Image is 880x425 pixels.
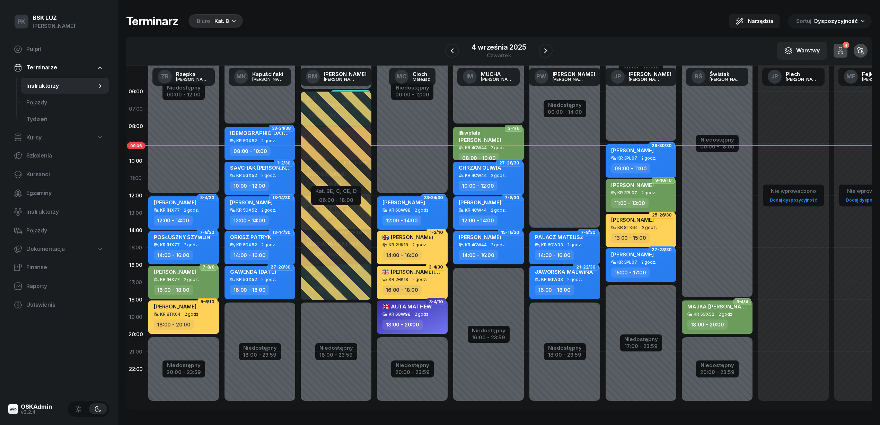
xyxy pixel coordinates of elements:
span: Instruktorzy [26,82,97,91]
div: KR 6GW03 [541,277,563,282]
div: 22:00 [126,360,146,378]
span: 27-28/30 [652,249,672,250]
div: KR 2HK18 [389,243,408,247]
div: Kapuściński [252,71,285,77]
span: [PERSON_NAME] [459,137,501,143]
div: Niedostępny [472,328,505,333]
a: Kursanci [8,166,109,183]
div: KR 5GX52 [236,173,257,178]
div: 06:00 - 18:00 [315,196,357,203]
span: 2 godz. [261,138,276,143]
span: 2 godz. [491,243,506,247]
div: KR 5GX52 [236,243,257,247]
div: 19:00 [126,308,146,326]
div: 15:00 [126,239,146,256]
div: 07:00 [126,100,146,118]
div: 20:00 [126,326,146,343]
a: Tydzień [21,111,109,128]
h1: Terminarz [126,15,178,27]
div: 17:00 [126,274,146,291]
a: Dokumentacja [8,241,109,257]
div: Nie wprowadzono [767,187,820,196]
span: 2 godz. [184,208,199,213]
a: RŚŚwistak[PERSON_NAME] [686,68,748,86]
span: 7-8/30 [505,197,519,198]
div: 14:00 [126,222,146,239]
div: [PERSON_NAME] [786,77,819,82]
span: 2 godz. [185,312,200,317]
span: 21-22/30 [576,266,596,268]
span: Instruktorzy [26,207,104,216]
span: [PERSON_NAME] [230,199,273,206]
div: KR 1HX77 [160,243,180,247]
div: 12:00 - 14:00 [230,215,269,226]
a: MCCiochMateusz [389,68,435,86]
div: 20:00 - 23:59 [167,368,201,375]
div: KR 4CW44 [465,173,487,178]
div: [PERSON_NAME] [629,77,662,82]
span: 2 godz. [641,190,656,195]
span: 1-2/30 [277,162,291,164]
div: Niedostępny [624,337,658,342]
div: KR 5GX52 [236,277,257,282]
span: CHRZAN OLIWIA [459,164,501,171]
span: [PERSON_NAME][DEMOGRAPHIC_DATA] [382,269,493,275]
span: 2 godz. [491,173,506,178]
span: 27-28/30 [499,162,519,164]
span: [PERSON_NAME] [611,251,654,258]
span: GAWENDA [DATE] [230,269,276,275]
span: RM [308,74,317,79]
span: Raporty [26,282,104,291]
div: Cioch [413,71,430,77]
a: Egzaminy [8,185,109,202]
div: KR 6GW03 [541,243,563,247]
div: [PERSON_NAME] [629,71,671,77]
div: 11:00 - 13:00 [611,198,649,208]
div: 12:00 - 14:00 [154,215,193,226]
a: Instruktorzy [21,78,109,94]
div: KR 8TK64 [617,225,638,230]
div: KR 4CW44 [465,208,487,212]
div: 13:00 - 15:00 [611,233,650,243]
span: [PERSON_NAME] [382,234,433,240]
span: [DEMOGRAPHIC_DATA][PERSON_NAME] [230,130,332,136]
div: 12:00 - 14:00 [459,215,498,226]
a: Dodaj dyspozycyjność [767,196,820,204]
span: JP [614,74,621,79]
div: 4 [843,42,849,49]
div: KR 4CW44 [465,145,487,150]
span: Kursy [26,133,42,142]
div: 18:00 - 23:59 [548,350,582,358]
span: MK [236,74,246,79]
span: 2 godz. [261,208,276,213]
div: 13:00 [126,204,146,222]
button: Niedostępny17:00 - 23:59 [624,335,658,350]
div: 00:00 - 12:00 [395,90,429,97]
a: Terminarze [8,60,109,76]
div: 16:00 [126,256,146,274]
img: logo-xs@2x.png [8,404,18,414]
span: 2 godz. [184,277,199,282]
div: 18:00 - 23:59 [243,350,277,358]
div: wpłata [459,130,501,136]
div: 18:00 - 20:00 [382,320,423,330]
span: IM [466,74,474,79]
div: 06:00 [126,83,146,100]
span: 2 godz. [412,277,427,282]
div: KR 8TK64 [160,312,181,316]
span: Kursanci [26,170,104,179]
span: JAWORSKA MALWINA [535,269,593,275]
div: KR 2HK18 [389,277,408,282]
div: Mateusz [413,77,430,82]
div: 14:00 - 16:00 [154,250,193,260]
div: 16:00 - 18:00 [230,285,269,295]
button: Sortuj Dyspozycyjność [788,14,872,28]
button: Warstwy [777,42,827,60]
button: Nie wprowadzonoDodaj dyspozycyjność [767,185,820,206]
div: 10:00 [126,152,146,170]
div: 00:00 - 14:00 [548,108,582,115]
div: 08:00 - 10:00 [230,146,271,156]
div: Niedostępny [700,363,734,368]
span: 2 godz. [719,312,733,317]
div: 18:00 [126,291,146,308]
